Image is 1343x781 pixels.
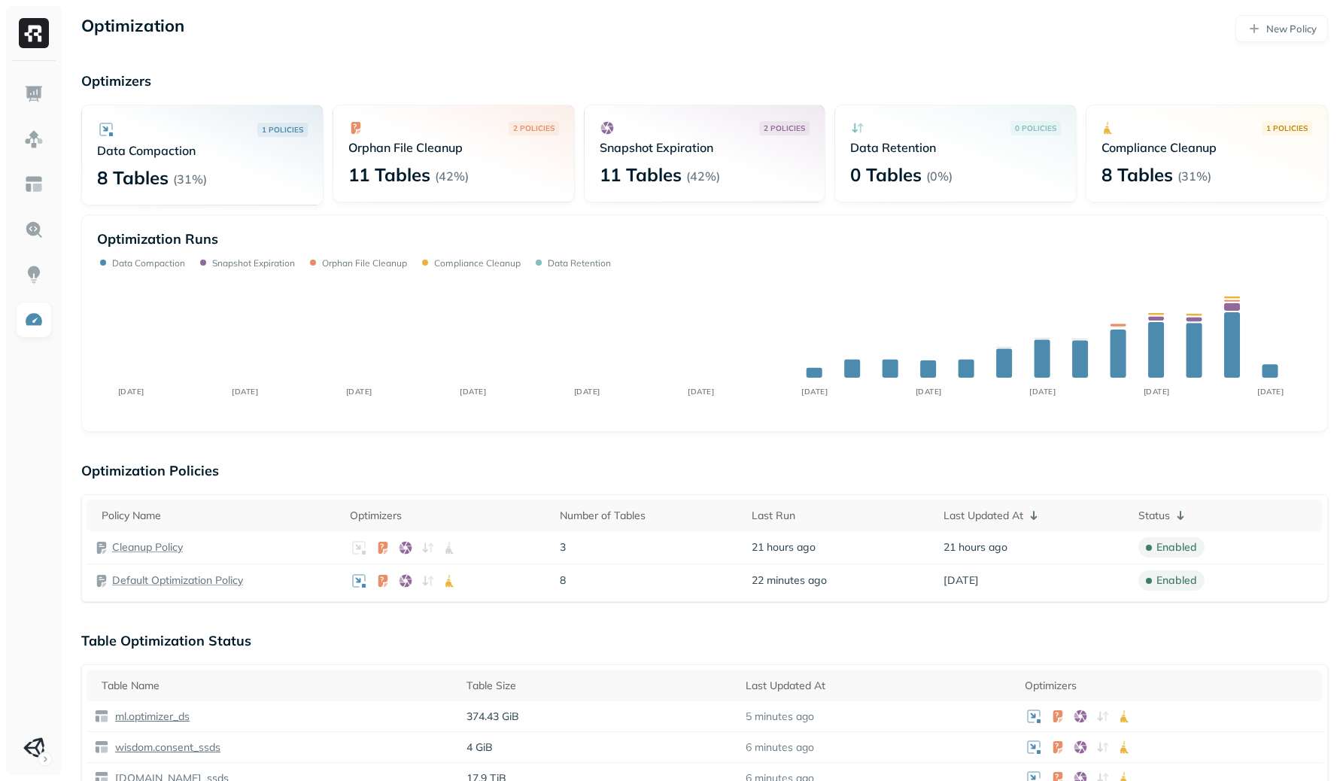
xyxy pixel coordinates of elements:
p: 5 minutes ago [746,710,814,724]
div: Policy Name [102,509,335,523]
p: New Policy [1266,22,1317,36]
div: Optimizers [350,509,545,523]
p: enabled [1156,573,1197,588]
span: 21 hours ago [752,540,816,555]
p: Optimizers [81,72,1328,90]
p: Snapshot Expiration [600,140,810,155]
p: 4 GiB [466,740,731,755]
p: 1 POLICIES [262,124,303,135]
p: ( 0% ) [926,169,953,184]
p: 11 Tables [600,163,682,187]
p: 8 Tables [97,166,169,190]
p: Optimization Runs [97,230,218,248]
a: Cleanup Policy [112,540,183,555]
span: [DATE] [943,573,979,588]
img: table [94,709,109,724]
p: Snapshot Expiration [212,257,295,269]
div: Table Size [466,679,731,693]
div: Status [1138,506,1315,524]
div: Number of Tables [560,509,737,523]
div: Table Name [102,679,451,693]
p: 0 POLICIES [1015,123,1056,134]
a: Default Optimization Policy [112,573,243,588]
p: 8 Tables [1101,163,1173,187]
p: Table Optimization Status [81,632,1328,649]
img: Asset Explorer [24,175,44,194]
p: 2 POLICIES [764,123,805,134]
p: 1 POLICIES [1266,123,1308,134]
p: Data Compaction [97,143,308,158]
a: New Policy [1235,15,1328,42]
p: ml.optimizer_ds [112,710,190,724]
tspan: [DATE] [688,387,714,397]
p: enabled [1156,540,1197,555]
p: Compliance Cleanup [434,257,521,269]
span: 22 minutes ago [752,573,827,588]
img: Query Explorer [24,220,44,239]
tspan: [DATE] [460,387,486,397]
p: 0 Tables [850,163,922,187]
p: Data Retention [548,257,611,269]
p: Orphan File Cleanup [348,140,559,155]
p: Orphan File Cleanup [322,257,407,269]
p: 11 Tables [348,163,430,187]
a: wisdom.consent_ssds [109,740,220,755]
span: 21 hours ago [943,540,1007,555]
p: 374.43 GiB [466,710,731,724]
p: 3 [560,540,737,555]
p: Data Retention [850,140,1061,155]
p: Data Compaction [112,257,185,269]
img: Insights [24,265,44,284]
tspan: [DATE] [232,387,258,397]
tspan: [DATE] [916,387,942,397]
tspan: [DATE] [801,387,828,397]
a: ml.optimizer_ds [109,710,190,724]
tspan: [DATE] [1029,387,1056,397]
div: Last Run [752,509,928,523]
tspan: [DATE] [574,387,600,397]
p: ( 42% ) [435,169,469,184]
div: Last Updated At [943,506,1123,524]
div: Last Updated At [746,679,1010,693]
p: 2 POLICIES [513,123,555,134]
img: Assets [24,129,44,149]
tspan: [DATE] [1257,387,1284,397]
p: wisdom.consent_ssds [112,740,220,755]
div: Optimizers [1025,679,1315,693]
p: 8 [560,573,737,588]
p: Optimization Policies [81,462,1328,479]
p: Compliance Cleanup [1101,140,1312,155]
img: Unity [23,737,44,758]
tspan: [DATE] [118,387,144,397]
p: ( 42% ) [686,169,720,184]
p: 6 minutes ago [746,740,814,755]
img: Dashboard [24,84,44,104]
img: Ryft [19,18,49,48]
tspan: [DATE] [346,387,372,397]
img: Optimization [24,310,44,330]
img: table [94,740,109,755]
tspan: [DATE] [1144,387,1170,397]
p: Optimization [81,15,184,42]
p: ( 31% ) [1177,169,1211,184]
p: ( 31% ) [173,172,207,187]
